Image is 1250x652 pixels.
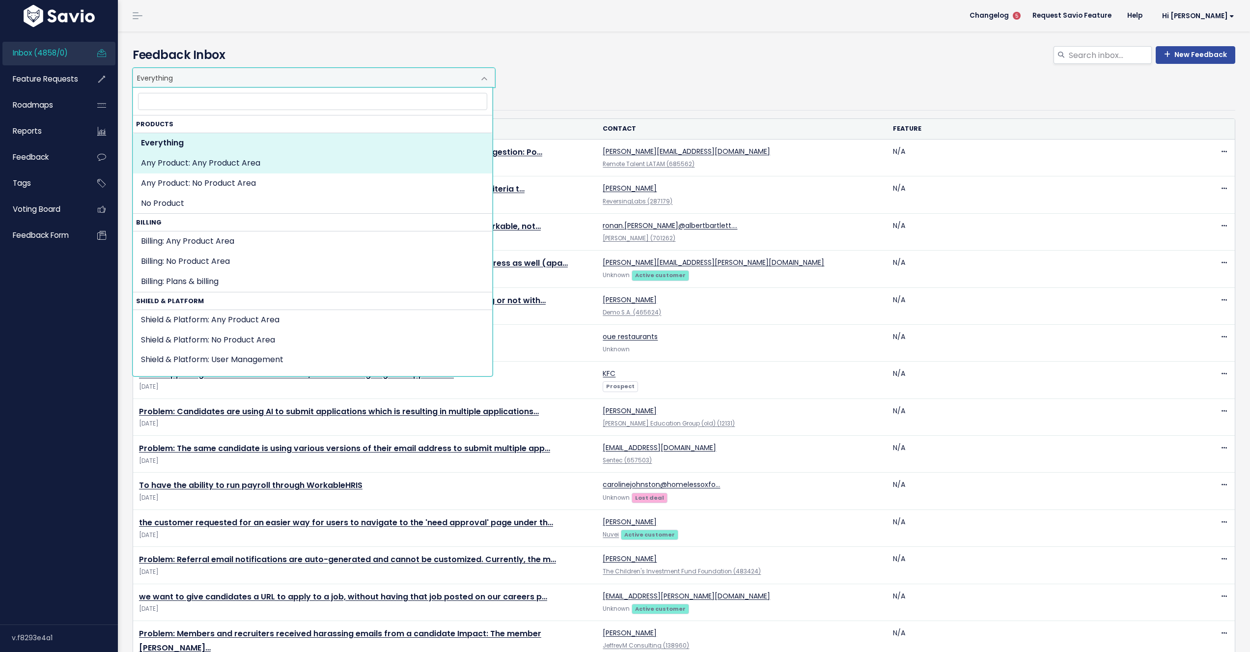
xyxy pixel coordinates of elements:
[1150,8,1242,24] a: Hi [PERSON_NAME]
[603,554,657,564] a: [PERSON_NAME]
[603,480,720,489] a: carolinejohnston@homelessoxfo…
[887,287,1177,324] td: N/A
[133,350,492,370] li: Shield & Platform: User Management
[133,46,1235,64] h4: Feedback Inbox
[603,295,657,305] a: [PERSON_NAME]
[133,115,492,214] li: Products
[632,492,667,502] a: Lost deal
[887,176,1177,213] td: N/A
[1013,12,1021,20] span: 5
[635,605,686,613] strong: Active customer
[603,309,661,316] a: Demo S.A. (465624)
[139,493,591,503] span: [DATE]
[133,153,492,173] li: Any Product: Any Product Area
[13,230,69,240] span: Feedback form
[887,324,1177,361] td: N/A
[133,252,492,272] li: Billing: No Product Area
[13,100,53,110] span: Roadmaps
[139,604,591,614] span: [DATE]
[133,214,492,292] li: Billing
[2,224,82,247] a: Feedback form
[624,531,675,539] strong: Active customer
[603,456,652,464] a: Sentec (657503)
[139,419,591,429] span: [DATE]
[603,443,716,453] a: [EMAIL_ADDRESS][DOMAIN_NAME]
[2,172,82,195] a: Tags
[603,198,672,205] a: ReversingLabs (287179)
[139,567,591,577] span: [DATE]
[887,251,1177,287] td: N/A
[887,362,1177,398] td: N/A
[603,591,770,601] a: [EMAIL_ADDRESS][PERSON_NAME][DOMAIN_NAME]
[133,68,495,87] span: Everything
[603,406,657,416] a: [PERSON_NAME]
[2,94,82,116] a: Roadmaps
[887,547,1177,584] td: N/A
[887,473,1177,510] td: N/A
[21,5,97,27] img: logo-white.9d6f32f41409.svg
[603,234,675,242] a: [PERSON_NAME] (701262)
[133,173,492,194] li: Any Product: No Product Area
[133,133,492,153] li: Everything
[603,257,824,267] a: [PERSON_NAME][EMAIL_ADDRESS][PERSON_NAME][DOMAIN_NAME]
[603,369,615,378] a: KFC
[133,214,492,231] strong: Billing
[139,591,547,602] a: we want to give candidates a URL to apply to a job, without having that job posted on our careers p…
[133,194,492,214] li: No Product
[139,443,550,454] a: Problem: The same candidate is using various versions of their email address to submit multiple app…
[133,68,475,87] span: Everything
[597,119,887,139] th: Contact
[603,494,630,502] span: Unknown
[632,603,689,613] a: Active customer
[887,140,1177,176] td: N/A
[603,531,619,539] a: Nuvei
[133,330,492,350] li: Shield & Platform: No Product Area
[1156,46,1235,64] a: New Feedback
[139,382,591,392] span: [DATE]
[133,292,492,591] li: Shield & Platform
[632,270,689,280] a: Active customer
[1068,46,1152,64] input: Search inbox...
[603,221,737,230] a: ronan.[PERSON_NAME]@albertbartlett.…
[139,554,556,565] a: Problem: Referral email notifications are auto-generated and cannot be customized. Currently, the m…
[887,398,1177,435] td: N/A
[139,406,539,417] a: Problem: Candidates are using AI to submit applications which is resulting in multiple applications…
[603,605,630,613] span: Unknown
[139,517,553,528] a: the customer requested for an easier way for users to navigate to the 'need approval' page under th…
[13,74,78,84] span: Feature Requests
[603,567,761,575] a: The Children's Investment Fund Foundation (483424)
[1162,12,1234,20] span: Hi [PERSON_NAME]
[2,42,82,64] a: Inbox (4858/0)
[603,517,657,527] a: [PERSON_NAME]
[13,152,49,162] span: Feedback
[887,119,1177,139] th: Feature
[13,48,68,58] span: Inbox (4858/0)
[603,420,735,427] a: [PERSON_NAME] Education Group (old) (12131)
[603,146,770,156] a: [PERSON_NAME][EMAIL_ADDRESS][DOMAIN_NAME]
[603,642,689,650] a: JeffreyM Consulting (138960)
[133,272,492,292] li: Billing: Plans & billing
[133,292,492,310] strong: Shield & Platform
[2,198,82,221] a: Voting Board
[13,178,31,188] span: Tags
[139,530,591,540] span: [DATE]
[603,628,657,638] a: [PERSON_NAME]
[133,115,492,133] strong: Products
[1119,8,1150,23] a: Help
[2,146,82,169] a: Feedback
[887,436,1177,473] td: N/A
[133,87,1235,111] ul: Filter feature requests
[887,510,1177,546] td: N/A
[139,480,362,491] a: To have the ability to run payroll through WorkableHRIS
[603,160,694,168] a: Remote Talent LATAM (685562)
[12,625,118,651] div: v.f8293e4a1
[603,381,638,391] a: Prospect
[1025,8,1119,23] a: Request Savio Feature
[603,345,630,353] span: Unknown
[603,271,630,279] span: Unknown
[603,332,658,341] a: oue restaurants
[133,231,492,252] li: Billing: Any Product Area
[2,68,82,90] a: Feature Requests
[603,183,657,193] a: [PERSON_NAME]
[606,382,635,390] strong: Prospect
